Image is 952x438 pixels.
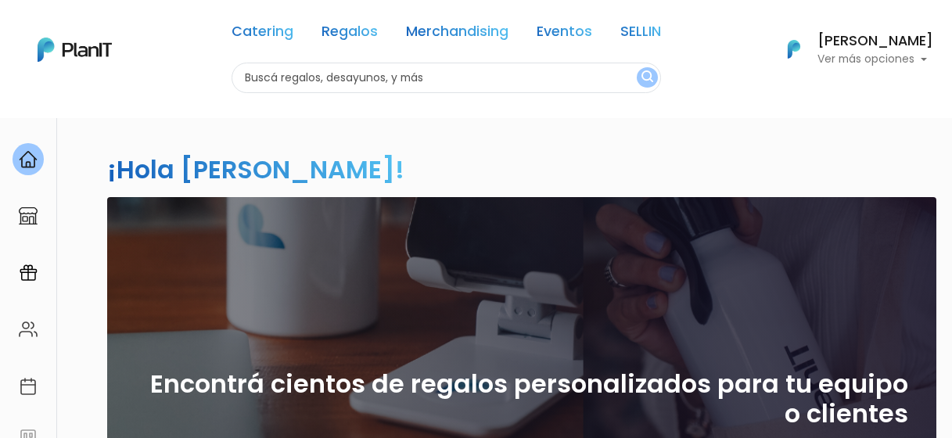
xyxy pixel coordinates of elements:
img: PlanIt Logo [777,32,811,66]
img: PlanIt Logo [38,38,112,62]
h2: Encontrá cientos de regalos personalizados para tu equipo o clientes [135,369,908,429]
a: Eventos [537,25,592,44]
input: Buscá regalos, desayunos, y más [232,63,661,93]
a: SELLIN [620,25,661,44]
p: Ver más opciones [817,54,933,65]
img: people-662611757002400ad9ed0e3c099ab2801c6687ba6c219adb57efc949bc21e19d.svg [19,320,38,339]
a: Catering [232,25,293,44]
button: PlanIt Logo [PERSON_NAME] Ver más opciones [767,29,933,70]
h6: [PERSON_NAME] [817,34,933,48]
img: home-e721727adea9d79c4d83392d1f703f7f8bce08238fde08b1acbfd93340b81755.svg [19,150,38,169]
a: Regalos [322,25,378,44]
a: Merchandising [406,25,508,44]
img: campaigns-02234683943229c281be62815700db0a1741e53638e28bf9629b52c665b00959.svg [19,264,38,282]
h2: ¡Hola [PERSON_NAME]! [107,152,404,187]
img: calendar-87d922413cdce8b2cf7b7f5f62616a5cf9e4887200fb71536465627b3292af00.svg [19,377,38,396]
img: search_button-432b6d5273f82d61273b3651a40e1bd1b912527efae98b1b7a1b2c0702e16a8d.svg [641,70,653,85]
img: marketplace-4ceaa7011d94191e9ded77b95e3339b90024bf715f7c57f8cf31f2d8c509eaba.svg [19,206,38,225]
